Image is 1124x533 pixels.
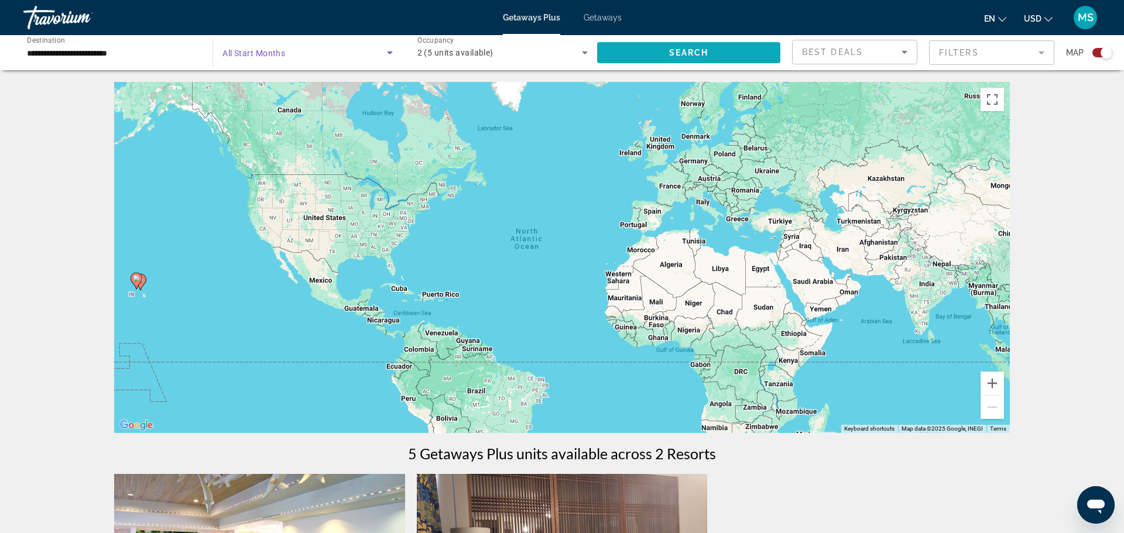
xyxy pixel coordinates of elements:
span: All Start Months [222,49,285,58]
img: Google [117,418,156,433]
a: Getaways Plus [503,13,560,22]
button: Zoom out [981,396,1004,419]
button: Filter [929,40,1054,66]
span: Best Deals [802,47,863,57]
button: Change currency [1024,10,1053,27]
button: Change language [984,10,1006,27]
mat-select: Sort by [802,45,907,59]
h1: 5 Getaways Plus units available across 2 Resorts [408,445,716,462]
a: Terms (opens in new tab) [990,425,1006,432]
button: Keyboard shortcuts [844,425,895,433]
a: Open this area in Google Maps (opens a new window) [117,418,156,433]
button: Toggle fullscreen view [981,88,1004,111]
span: Occupancy [417,36,454,44]
span: Destination [27,36,65,44]
button: Zoom in [981,372,1004,395]
iframe: Button to launch messaging window [1077,486,1115,524]
span: Map data ©2025 Google, INEGI [902,425,983,432]
span: USD [1024,14,1041,23]
button: Search [597,42,780,63]
span: MS [1078,12,1094,23]
span: en [984,14,995,23]
a: Getaways [584,13,622,22]
span: Search [669,48,709,57]
span: Map [1066,44,1084,61]
a: Travorium [23,2,140,33]
button: User Menu [1070,5,1101,30]
span: 2 (5 units available) [417,48,494,57]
